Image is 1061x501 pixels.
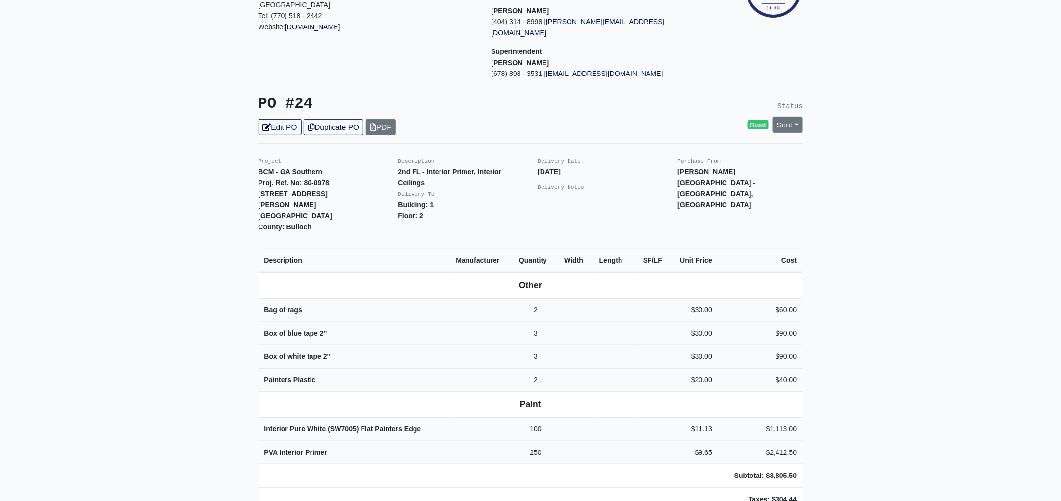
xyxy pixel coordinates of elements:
td: 2 [513,368,558,392]
strong: 2nd FL - Interior Primer, Interior Ceilings [398,168,502,187]
strong: Floor: 2 [398,212,424,220]
strong: BCM - GA Southern [259,168,323,175]
strong: [GEOGRAPHIC_DATA] [259,212,332,220]
strong: [DATE] [538,168,561,175]
strong: Interior Pure White (SW7005) Flat Painters Edge [264,425,421,433]
td: $11.13 [668,418,718,441]
td: 250 [513,441,558,464]
td: $30.00 [668,345,718,369]
th: Manufacturer [450,249,513,272]
td: 3 [513,345,558,369]
td: $1,113.00 [718,418,802,441]
h3: PO #24 [259,95,523,113]
p: (404) 314 - 8998 | [492,16,710,38]
span: Superintendent [492,48,542,55]
b: Paint [520,400,541,409]
strong: PVA Interior Primer [264,449,327,456]
small: Delivery To [398,191,435,197]
th: Quantity [513,249,558,272]
th: Length [594,249,633,272]
td: $9.65 [668,441,718,464]
th: SF/LF [633,249,668,272]
td: $2,412.50 [718,441,802,464]
p: Tel: (770) 518 - 2442 [259,10,477,22]
b: Other [519,280,542,290]
td: $40.00 [718,368,802,392]
small: Description [398,158,435,164]
a: Sent [773,117,803,133]
td: $60.00 [718,299,802,322]
p: (678) 898 - 3531 | [492,68,710,79]
small: Project [259,158,282,164]
a: Duplicate PO [304,119,363,135]
td: $90.00 [718,322,802,345]
p: [PERSON_NAME][GEOGRAPHIC_DATA] - [GEOGRAPHIC_DATA], [GEOGRAPHIC_DATA] [678,166,803,210]
a: PDF [366,119,396,135]
td: $30.00 [668,322,718,345]
small: Delivery Notes [538,184,585,190]
td: 100 [513,418,558,441]
strong: Box of blue tape 2'' [264,329,327,337]
td: $90.00 [718,345,802,369]
th: Unit Price [668,249,718,272]
th: Width [558,249,594,272]
td: Subtotal: $3,805.50 [718,464,802,488]
strong: Bag of rags [264,306,302,314]
small: Purchase From [678,158,721,164]
a: [PERSON_NAME][EMAIL_ADDRESS][DOMAIN_NAME] [492,18,665,37]
small: Delivery Date [538,158,581,164]
th: Description [259,249,450,272]
td: $20.00 [668,368,718,392]
small: Status [778,102,803,110]
strong: Proj. Ref. No: 80-0978 [259,179,330,187]
strong: Painters Plastic [264,376,316,384]
a: [EMAIL_ADDRESS][DOMAIN_NAME] [546,70,663,77]
strong: Box of white tape 2'' [264,352,331,360]
span: Read [748,120,769,130]
strong: County: Bulloch [259,223,312,231]
strong: Building: 1 [398,201,434,209]
a: [DOMAIN_NAME] [285,23,340,31]
strong: [PERSON_NAME] [492,59,549,67]
td: 3 [513,322,558,345]
td: $30.00 [668,299,718,322]
strong: [PERSON_NAME] [492,7,549,15]
a: Edit PO [259,119,302,135]
th: Cost [718,249,802,272]
strong: [STREET_ADDRESS][PERSON_NAME] [259,190,328,209]
td: 2 [513,299,558,322]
